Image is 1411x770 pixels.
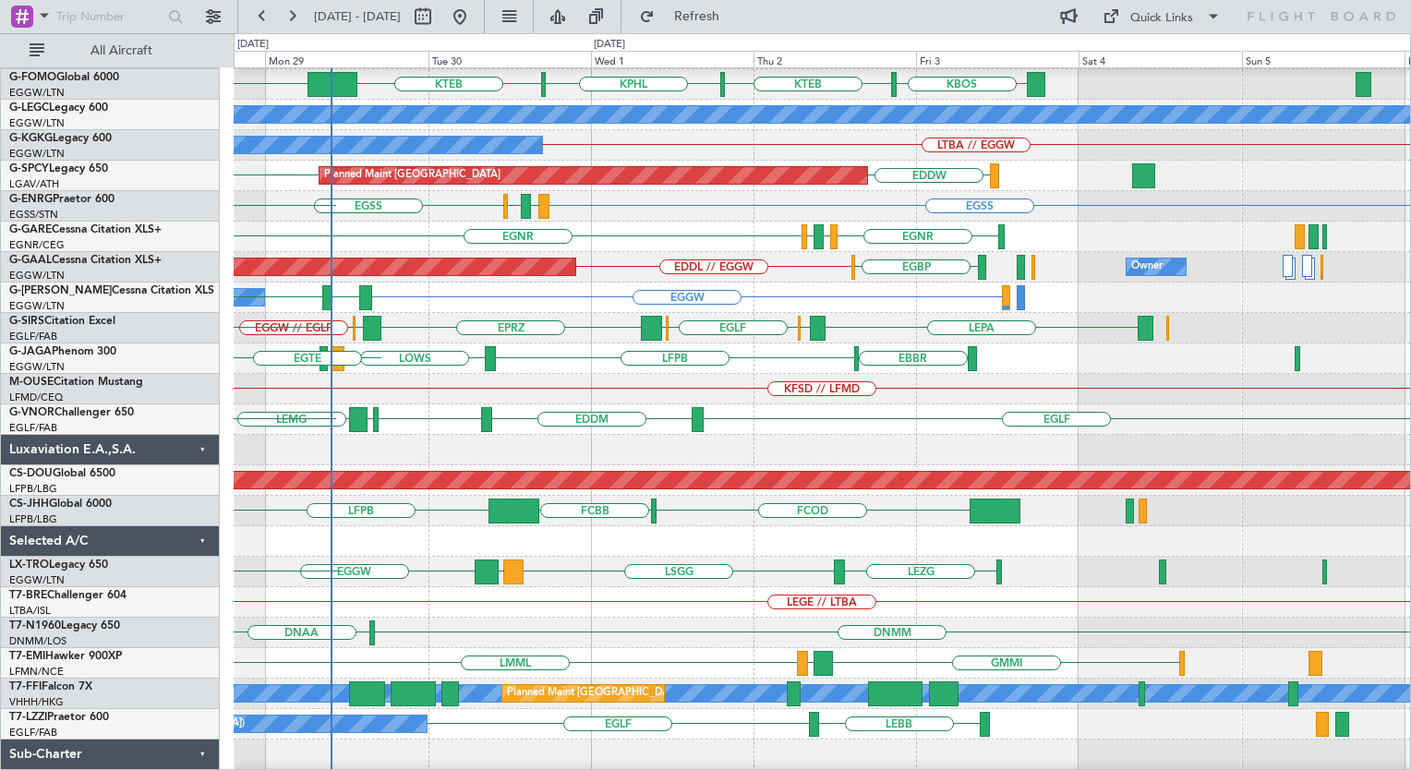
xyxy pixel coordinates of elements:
[9,651,122,662] a: T7-EMIHawker 900XP
[56,3,163,30] input: Trip Number
[9,377,54,388] span: M-OUSE
[9,681,92,692] a: T7-FFIFalcon 7X
[9,194,53,205] span: G-ENRG
[9,86,65,100] a: EGGW/LTN
[9,407,54,418] span: G-VNOR
[9,726,57,740] a: EGLF/FAB
[9,330,57,343] a: EGLF/FAB
[9,421,57,435] a: EGLF/FAB
[48,44,195,57] span: All Aircraft
[631,2,742,31] button: Refresh
[9,651,45,662] span: T7-EMI
[9,163,49,174] span: G-SPCY
[9,255,162,266] a: G-GAALCessna Citation XLS+
[9,316,44,327] span: G-SIRS
[324,162,500,189] div: Planned Maint [GEOGRAPHIC_DATA]
[9,177,59,191] a: LGAV/ATH
[314,8,401,25] span: [DATE] - [DATE]
[9,133,53,144] span: G-KGKG
[9,116,65,130] a: EGGW/LTN
[9,346,116,357] a: G-JAGAPhenom 300
[9,102,108,114] a: G-LEGCLegacy 600
[9,269,65,283] a: EGGW/LTN
[9,72,119,83] a: G-FOMOGlobal 6000
[9,712,109,723] a: T7-LZZIPraetor 600
[754,51,916,67] div: Thu 2
[9,102,49,114] span: G-LEGC
[9,391,63,404] a: LFMD/CEQ
[9,360,65,374] a: EGGW/LTN
[9,604,51,618] a: LTBA/ISL
[9,316,115,327] a: G-SIRSCitation Excel
[9,163,108,174] a: G-SPCYLegacy 650
[9,712,47,723] span: T7-LZZI
[9,194,115,205] a: G-ENRGPraetor 600
[428,51,591,67] div: Tue 30
[265,51,428,67] div: Mon 29
[9,133,112,144] a: G-KGKGLegacy 600
[9,208,58,222] a: EGSS/STN
[9,695,64,709] a: VHHH/HKG
[1093,2,1230,31] button: Quick Links
[9,285,214,296] a: G-[PERSON_NAME]Cessna Citation XLS
[9,255,52,266] span: G-GAAL
[9,590,47,601] span: T7-BRE
[20,36,200,66] button: All Aircraft
[1130,9,1193,28] div: Quick Links
[9,224,162,235] a: G-GARECessna Citation XLS+
[9,559,108,571] a: LX-TROLegacy 650
[9,468,53,479] span: CS-DOU
[9,482,57,496] a: LFPB/LBG
[9,681,42,692] span: T7-FFI
[9,590,127,601] a: T7-BREChallenger 604
[1079,51,1241,67] div: Sat 4
[9,620,120,632] a: T7-N1960Legacy 650
[9,377,143,388] a: M-OUSECitation Mustang
[9,238,65,252] a: EGNR/CEG
[9,346,52,357] span: G-JAGA
[9,285,112,296] span: G-[PERSON_NAME]
[9,468,115,479] a: CS-DOUGlobal 6500
[916,51,1079,67] div: Fri 3
[9,665,64,679] a: LFMN/NCE
[237,37,269,53] div: [DATE]
[9,147,65,161] a: EGGW/LTN
[9,224,52,235] span: G-GARE
[1242,51,1405,67] div: Sun 5
[9,407,134,418] a: G-VNORChallenger 650
[9,634,66,648] a: DNMM/LOS
[591,51,754,67] div: Wed 1
[9,559,49,571] span: LX-TRO
[658,10,736,23] span: Refresh
[9,512,57,526] a: LFPB/LBG
[9,299,65,313] a: EGGW/LTN
[594,37,625,53] div: [DATE]
[1131,253,1163,281] div: Owner
[9,620,61,632] span: T7-N1960
[9,72,56,83] span: G-FOMO
[507,680,798,707] div: Planned Maint [GEOGRAPHIC_DATA] ([GEOGRAPHIC_DATA])
[9,499,49,510] span: CS-JHH
[9,573,65,587] a: EGGW/LTN
[9,499,112,510] a: CS-JHHGlobal 6000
